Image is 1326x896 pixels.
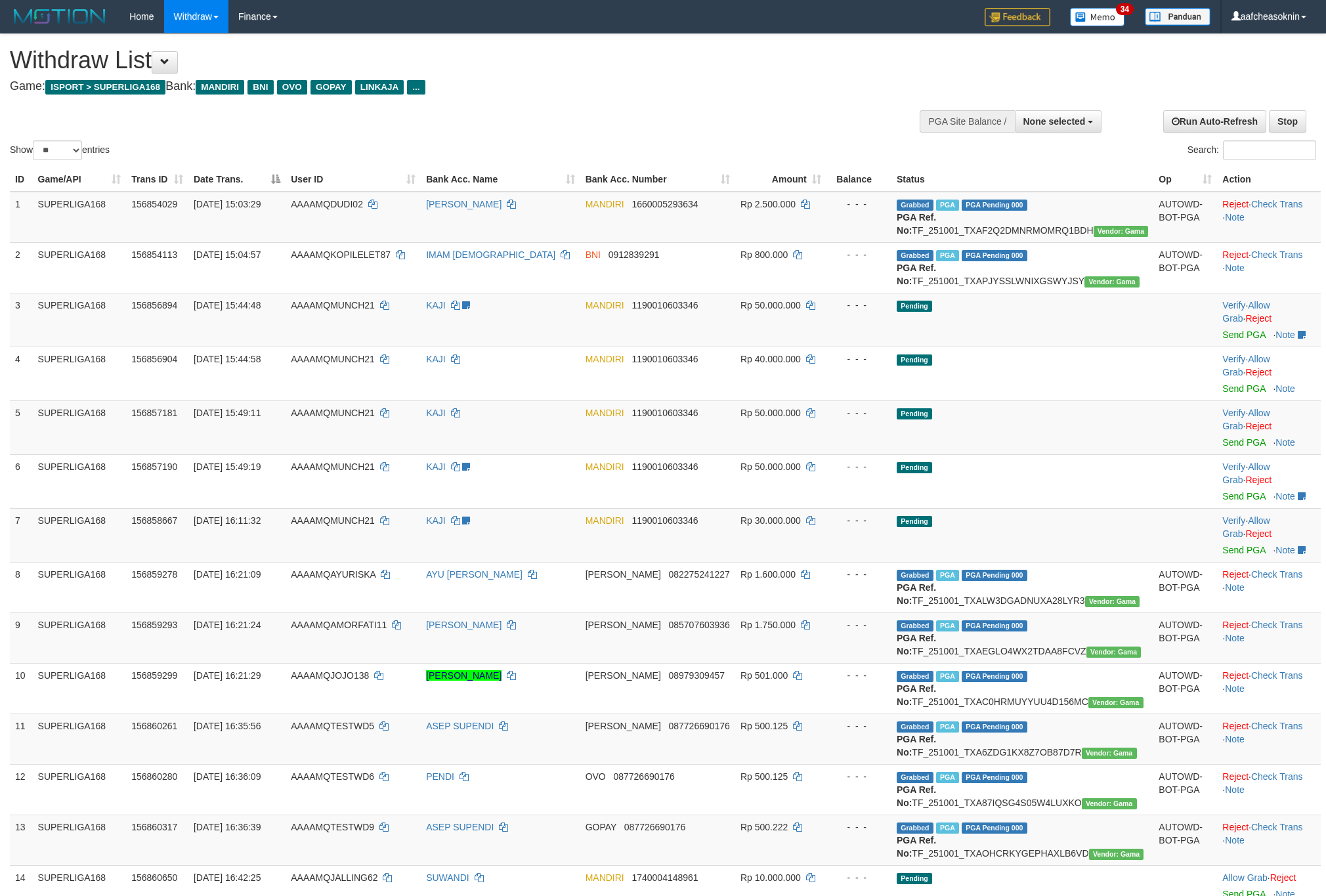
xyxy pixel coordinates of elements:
span: 156859293 [131,620,177,630]
a: Reject [1270,872,1296,883]
span: Copy 08979309457 to clipboard [668,670,725,681]
th: Bank Acc. Name: activate to sort column ascending [421,167,580,192]
a: Check Trans [1251,249,1303,260]
span: [DATE] 16:36:09 [194,771,261,782]
button: None selected [1015,110,1102,133]
a: Note [1275,437,1295,448]
span: Vendor URL: https://trx31.1velocity.biz [1085,596,1140,607]
select: Showentries [33,140,82,160]
a: [PERSON_NAME] [426,620,502,630]
a: Send PGA [1222,330,1265,340]
a: KAJI [426,300,446,310]
td: SUPERLIGA168 [33,764,127,815]
td: TF_251001_TXAOHCRKYGEPHAXLB6VD [891,815,1153,865]
td: · · [1217,714,1321,764]
th: Date Trans.: activate to sort column descending [188,167,286,192]
span: Grabbed [897,671,933,682]
span: 156854029 [131,199,177,209]
td: AUTOWD-BOT-PGA [1153,663,1217,714]
th: Trans ID: activate to sort column ascending [126,167,188,192]
a: Reject [1245,475,1272,485]
span: 156859299 [131,670,177,681]
div: - - - [832,669,886,682]
span: Rp 501.000 [740,670,788,681]
span: 156860280 [131,771,177,782]
a: Reject [1222,620,1249,630]
td: 6 [10,454,33,508]
a: Note [1225,784,1245,795]
img: Button%20Memo.svg [1070,8,1125,26]
a: Note [1225,212,1245,223]
td: AUTOWD-BOT-PGA [1153,714,1217,764]
a: Reject [1222,199,1249,209]
td: · · [1217,400,1321,454]
span: 156856894 [131,300,177,310]
td: · · [1217,192,1321,243]
span: AAAAMQTESTWD6 [291,771,374,782]
th: Action [1217,167,1321,192]
td: TF_251001_TXAC0HRMUYYUU4D156MC [891,663,1153,714]
th: Bank Acc. Number: activate to sort column ascending [580,167,735,192]
span: [DATE] 16:35:56 [194,721,261,731]
a: Send PGA [1222,437,1265,448]
span: Grabbed [897,250,933,261]
td: TF_251001_TXAF2Q2DMNRMOMRQ1BDH [891,192,1153,243]
td: 1 [10,192,33,243]
span: Copy 087726690176 to clipboard [613,771,674,782]
span: · [1222,515,1270,539]
td: · · [1217,508,1321,562]
a: Send PGA [1222,383,1265,394]
span: ISPORT > SUPERLIGA168 [45,80,165,95]
span: Copy 087726690176 to clipboard [668,721,729,731]
a: KAJI [426,461,446,472]
span: Rp 50.000.000 [740,408,801,418]
td: SUPERLIGA168 [33,293,127,347]
span: Copy 1190010603346 to clipboard [631,408,698,418]
a: KAJI [426,515,446,526]
a: Check Trans [1251,620,1303,630]
b: PGA Ref. No: [897,212,936,236]
td: 3 [10,293,33,347]
td: TF_251001_TXA87IQSG4S05W4LUXKO [891,764,1153,815]
td: SUPERLIGA168 [33,192,127,243]
span: BNI [586,249,601,260]
a: Reject [1222,822,1249,832]
span: Marked by aafheankoy [936,671,959,682]
div: - - - [832,719,886,733]
span: Rp 500.222 [740,822,788,832]
span: [DATE] 15:44:58 [194,354,261,364]
td: SUPERLIGA168 [33,347,127,400]
td: · · [1217,562,1321,612]
span: AAAAMQMUNCH21 [291,408,375,418]
span: Rp 1.750.000 [740,620,796,630]
span: Pending [897,354,932,366]
th: User ID: activate to sort column ascending [286,167,421,192]
span: PGA Pending [962,250,1027,261]
span: None selected [1023,116,1086,127]
span: AAAAMQAMORFATI11 [291,620,387,630]
span: Marked by aafheankoy [936,620,959,631]
span: Marked by aafheankoy [936,570,959,581]
b: PGA Ref. No: [897,784,936,808]
a: Note [1275,330,1295,340]
span: 156857190 [131,461,177,472]
div: - - - [832,460,886,473]
a: Check Trans [1251,199,1303,209]
span: AAAAMQMUNCH21 [291,461,375,472]
span: Copy 1190010603346 to clipboard [631,300,698,310]
span: AAAAMQAYURISKA [291,569,375,580]
td: 4 [10,347,33,400]
th: Op: activate to sort column ascending [1153,167,1217,192]
a: Allow Grab [1222,872,1267,883]
td: AUTOWD-BOT-PGA [1153,562,1217,612]
a: Reject [1222,771,1249,782]
label: Show entries [10,140,110,160]
span: 34 [1116,3,1134,15]
td: 11 [10,714,33,764]
a: Reject [1222,721,1249,731]
span: [DATE] 16:21:24 [194,620,261,630]
img: MOTION_logo.png [10,7,110,26]
span: PGA Pending [962,200,1027,211]
span: AAAAMQMUNCH21 [291,354,375,364]
a: Allow Grab [1222,354,1270,377]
